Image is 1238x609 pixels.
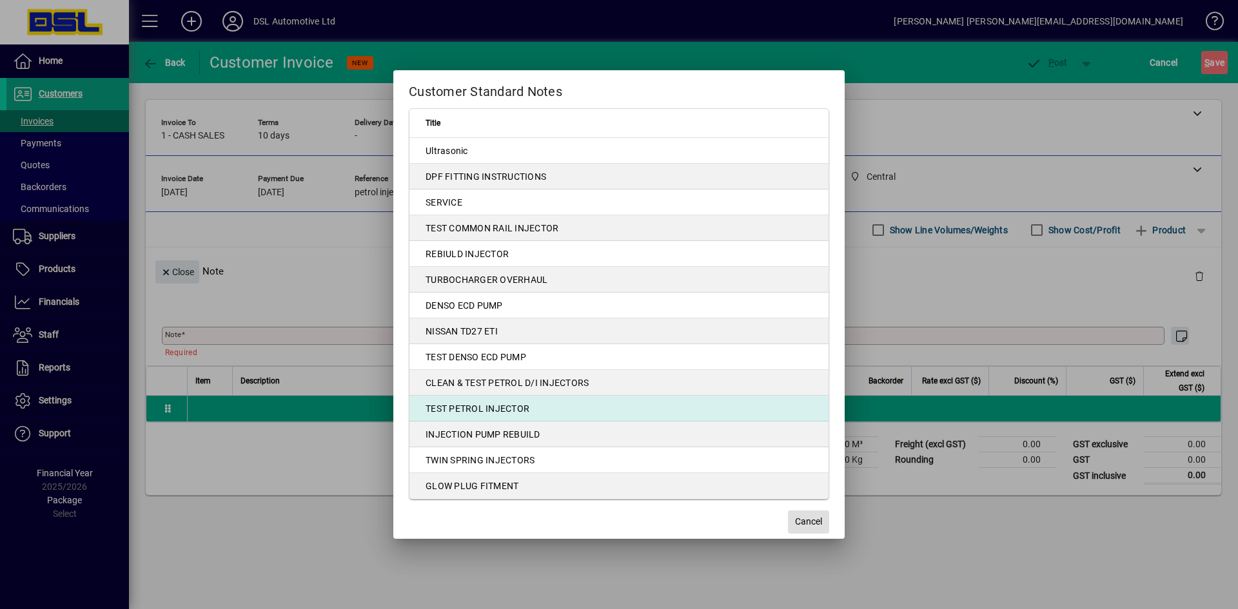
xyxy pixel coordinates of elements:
[409,318,829,344] td: NISSAN TD27 ETI
[409,370,829,396] td: CLEAN & TEST PETROL D/I INJECTORS
[409,241,829,267] td: REBIULD INJECTOR
[409,164,829,189] td: DPF FITTING INSTRUCTIONS
[409,293,829,318] td: DENSO ECD PUMP
[795,515,822,528] span: Cancel
[409,138,829,164] td: Ultrasonic
[409,473,829,499] td: GLOW PLUG FITMENT
[409,189,829,215] td: SERVICE
[426,116,440,130] span: Title
[409,396,829,421] td: TEST PETROL INJECTOR
[409,344,829,370] td: TEST DENSO ECD PUMP
[409,267,829,293] td: TURBOCHARGER OVERHAUL
[409,447,829,473] td: TWIN SPRING INJECTORS
[393,70,845,108] h2: Customer Standard Notes
[409,215,829,241] td: TEST COMMON RAIL INJECTOR
[788,510,829,534] button: Cancel
[409,421,829,447] td: INJECTION PUMP REBUILD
